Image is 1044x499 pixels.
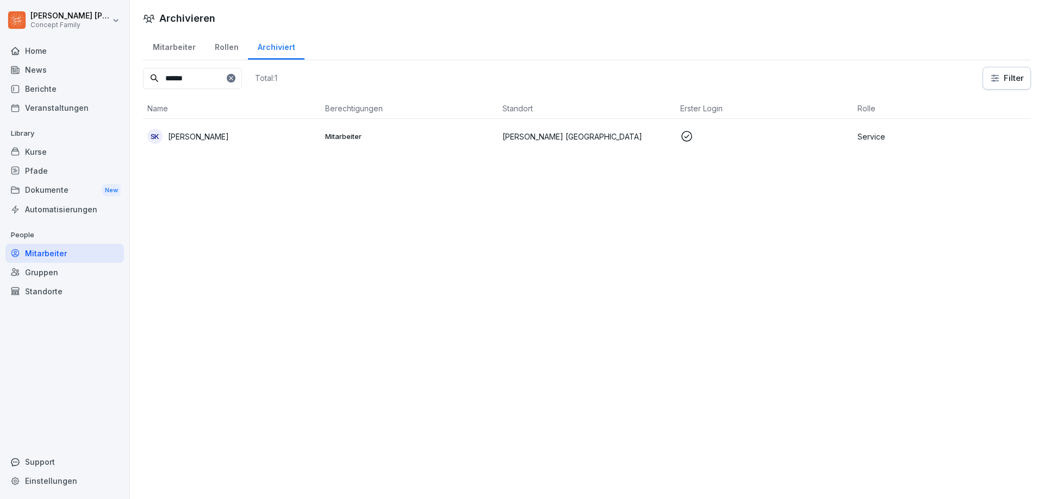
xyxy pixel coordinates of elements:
[676,98,854,119] th: Erster Login
[990,73,1024,84] div: Filter
[5,452,124,471] div: Support
[102,184,121,197] div: New
[205,32,248,60] a: Rollen
[143,98,321,119] th: Name
[5,180,124,200] div: Dokumente
[5,244,124,263] a: Mitarbeiter
[5,282,124,301] a: Standorte
[143,32,205,60] a: Mitarbeiter
[5,60,124,79] a: News
[5,226,124,244] p: People
[853,98,1031,119] th: Rolle
[30,21,110,29] p: Concept Family
[5,180,124,200] a: DokumenteNew
[502,131,672,142] p: [PERSON_NAME] [GEOGRAPHIC_DATA]
[255,73,277,83] p: Total: 1
[5,125,124,142] p: Library
[321,98,499,119] th: Berechtigungen
[5,98,124,117] a: Veranstaltungen
[325,131,494,141] p: Mitarbeiter
[983,67,1030,89] button: Filter
[5,471,124,490] a: Einstellungen
[5,79,124,98] a: Berichte
[857,131,1027,142] p: Service
[159,11,215,26] h1: Archivieren
[147,129,163,144] div: SK
[248,32,304,60] a: Archiviert
[5,161,124,180] a: Pfade
[5,263,124,282] a: Gruppen
[5,142,124,161] a: Kurse
[30,11,110,21] p: [PERSON_NAME] [PERSON_NAME]
[168,131,229,142] p: [PERSON_NAME]
[5,200,124,219] a: Automatisierungen
[5,41,124,60] a: Home
[498,98,676,119] th: Standort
